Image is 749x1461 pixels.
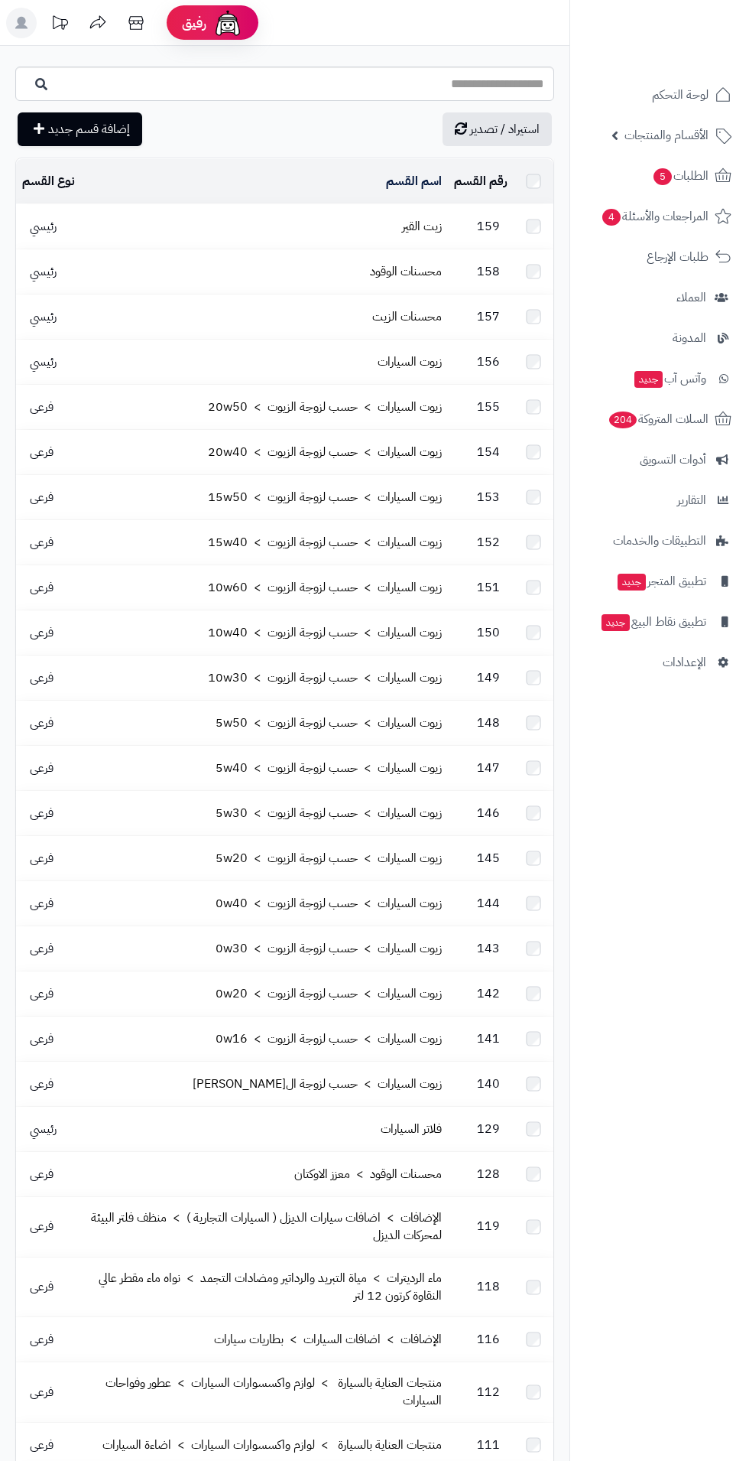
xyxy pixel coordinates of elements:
a: التقارير [579,482,740,519]
span: فرعى [22,1075,61,1093]
span: جديد [634,371,663,388]
span: تطبيق المتجر [616,571,706,592]
a: محسنات الزيت [372,307,442,326]
span: جديد [618,574,646,591]
td: نوع القسم [16,159,81,203]
a: أدوات التسويق [579,441,740,478]
span: التطبيقات والخدمات [613,530,706,552]
a: محسنات الوقود > معزز الاوكتان [294,1165,442,1183]
a: زيوت السيارات > حسب لزوجة الزيوت > 15w50 [208,488,442,506]
a: الإضافات > اضافات سيارات الديزل ( السيارات التجارية ) > منظف فلتر البيئة لمحركات الديزل [91,1209,442,1245]
a: زيوت السيارات > حسب لزوجة الزيوت > 20w50 [208,398,442,416]
span: الإعدادات [663,652,706,673]
span: رئيسي [22,1120,64,1138]
span: فرعى [22,1217,61,1235]
span: جديد [601,614,630,631]
a: منتجات العناية بالسيارة > لوازم واكسسوارات السيارات > اضاءة السيارات [102,1436,442,1454]
a: ماء الرديترات > مياة التبريد والرداتير ومضادات التجمد > نواه ماء مقطر عالي النقاوة كرتون 12 لتر [99,1269,442,1305]
span: 129 [469,1120,507,1138]
a: طلبات الإرجاع [579,239,740,275]
a: استيراد / تصدير [443,112,552,146]
a: زيوت السيارات > حسب لزوجة الزيوت > 0w16 [216,1030,442,1048]
span: فرعى [22,669,61,687]
span: 154 [469,443,507,461]
span: 145 [469,849,507,867]
a: السلات المتروكة204 [579,401,740,438]
span: 150 [469,623,507,642]
a: اسم القسم [386,172,442,190]
a: منتجات العناية بالسيارة > لوازم واكسسوارات السيارات > عطور وفواحات السيارات [105,1374,442,1410]
span: الطلبات [652,165,708,187]
a: زيت القير [402,217,442,236]
img: ai-face.png [212,8,243,38]
span: 158 [469,262,507,281]
span: رئيسي [22,262,64,281]
a: زيوت السيارات > حسب لزوجة الزيوت > 10w60 [208,578,442,597]
span: رفيق [182,14,206,32]
span: 118 [469,1277,507,1296]
span: رئيسي [22,307,64,326]
span: فرعى [22,1277,61,1296]
span: 119 [469,1217,507,1235]
span: 5 [653,168,672,185]
span: فرعى [22,443,61,461]
span: رئيسي [22,217,64,236]
span: فرعى [22,1383,61,1401]
a: العملاء [579,279,740,316]
a: زيوت السيارات [378,353,442,371]
span: رئيسي [22,353,64,371]
span: فرعى [22,1030,61,1048]
span: 144 [469,894,507,913]
span: فرعى [22,759,61,777]
span: تطبيق نقاط البيع [600,611,706,633]
a: زيوت السيارات > حسب لزوجة الزيوت > 0w40 [216,894,442,913]
span: أدوات التسويق [640,449,706,470]
a: الإضافات > اضافات السيارات > بطاريات سيارات [214,1330,442,1349]
span: إضافة قسم جديد [48,120,130,138]
a: تحديثات المنصة [41,8,79,42]
span: فرعى [22,398,61,416]
a: زيوت السيارات > حسب لزوجة الزيوت > 0w30 [216,939,442,958]
a: تطبيق نقاط البيعجديد [579,604,740,640]
span: 204 [609,412,637,428]
div: رقم القسم [454,173,507,190]
span: فرعى [22,1436,61,1454]
span: 116 [469,1330,507,1349]
span: فرعى [22,533,61,552]
span: فرعى [22,578,61,597]
a: زيوت السيارات > حسب لزوجة ال[PERSON_NAME] [193,1075,442,1093]
span: 142 [469,984,507,1003]
a: محسنات الوقود [370,262,442,281]
a: فلاتر السيارات [381,1120,442,1138]
span: العملاء [676,287,706,308]
span: الأقسام والمنتجات [624,125,708,146]
a: تطبيق المتجرجديد [579,563,740,600]
a: وآتس آبجديد [579,360,740,397]
span: 149 [469,669,507,687]
span: 140 [469,1075,507,1093]
span: طلبات الإرجاع [647,246,708,268]
span: 151 [469,578,507,597]
a: المراجعات والأسئلة4 [579,198,740,235]
a: لوحة التحكم [579,76,740,113]
a: زيوت السيارات > حسب لزوجة الزيوت > 10w40 [208,623,442,642]
span: فرعى [22,849,61,867]
span: فرعى [22,623,61,642]
span: 148 [469,714,507,732]
span: التقارير [677,490,706,511]
span: السلات المتروكة [608,408,708,430]
a: زيوت السيارات > حسب لزوجة الزيوت > 15w40 [208,533,442,552]
span: 146 [469,804,507,822]
a: الإعدادات [579,644,740,681]
span: المراجعات والأسئلة [601,206,708,227]
a: التطبيقات والخدمات [579,522,740,559]
span: 141 [469,1030,507,1048]
a: زيوت السيارات > حسب لزوجة الزيوت > 0w20 [216,984,442,1003]
span: استيراد / تصدير [470,120,540,138]
span: 143 [469,939,507,958]
a: زيوت السيارات > حسب لزوجة الزيوت > 5w50 [216,714,442,732]
a: المدونة [579,320,740,356]
span: 147 [469,759,507,777]
a: زيوت السيارات > حسب لزوجة الزيوت > 10w30 [208,669,442,687]
span: 111 [469,1436,507,1454]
